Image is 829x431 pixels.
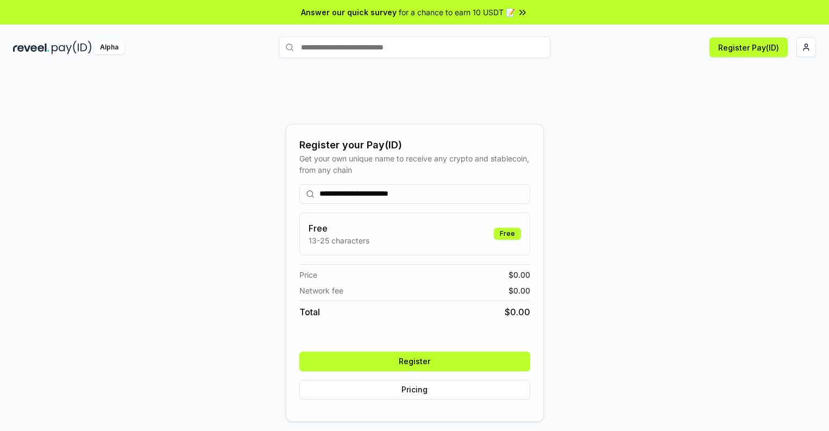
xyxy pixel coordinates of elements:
[301,7,397,18] span: Answer our quick survey
[299,269,317,280] span: Price
[299,138,530,153] div: Register your Pay(ID)
[508,285,530,296] span: $ 0.00
[709,38,788,57] button: Register Pay(ID)
[299,380,530,399] button: Pricing
[505,305,530,318] span: $ 0.00
[94,41,124,54] div: Alpha
[299,352,530,371] button: Register
[494,228,521,240] div: Free
[299,285,343,296] span: Network fee
[309,235,369,246] p: 13-25 characters
[13,41,49,54] img: reveel_dark
[299,153,530,176] div: Get your own unique name to receive any crypto and stablecoin, from any chain
[299,305,320,318] span: Total
[309,222,369,235] h3: Free
[399,7,515,18] span: for a chance to earn 10 USDT 📝
[508,269,530,280] span: $ 0.00
[52,41,92,54] img: pay_id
